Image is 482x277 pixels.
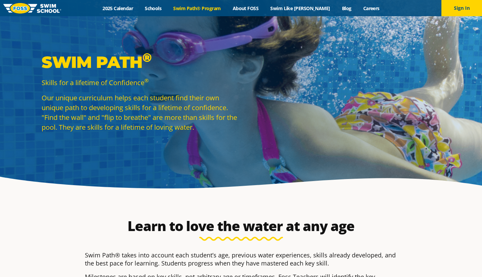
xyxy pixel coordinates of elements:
[3,3,61,14] img: FOSS Swim School Logo
[139,5,167,11] a: Schools
[97,5,139,11] a: 2025 Calendar
[336,5,357,11] a: Blog
[357,5,385,11] a: Careers
[85,251,397,267] p: Swim Path® takes into account each student’s age, previous water experiences, skills already deve...
[167,5,227,11] a: Swim Path® Program
[42,78,238,87] p: Skills for a lifetime of Confidence
[142,50,152,65] sup: ®
[265,5,336,11] a: Swim Like [PERSON_NAME]
[144,77,148,84] sup: ®
[42,93,238,132] p: Our unique curriculum helps each student find their own unique path to developing skills for a li...
[227,5,265,11] a: About FOSS
[42,52,238,72] p: Swim Path
[82,218,401,234] h2: Learn to love the water at any age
